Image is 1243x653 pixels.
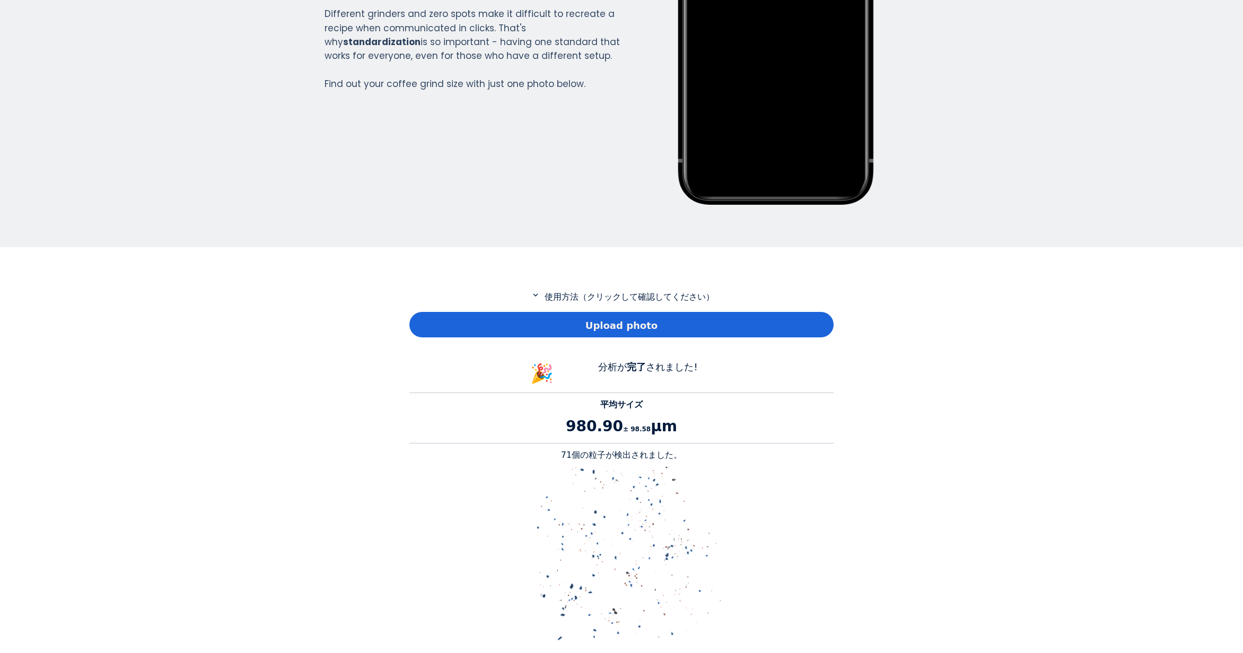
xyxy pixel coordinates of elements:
[585,318,658,333] span: Upload photo
[409,290,834,303] p: 使用方法（クリックして確認してください）
[623,425,651,433] span: ± 98.58
[529,290,542,300] mat-icon: expand_more
[568,360,728,388] div: 分析が されました!
[530,363,554,384] span: 🎉
[627,361,646,372] b: 完了
[409,415,834,438] p: 980.90 μm
[409,449,834,462] p: 71個の粒子が検出されました。
[343,36,421,48] strong: standardization
[409,398,834,411] p: 平均サイズ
